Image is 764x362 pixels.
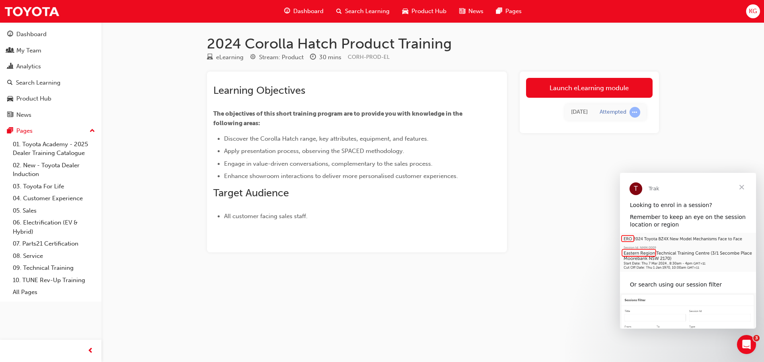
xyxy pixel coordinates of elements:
a: Search Learning [3,75,98,90]
span: guage-icon [7,31,13,38]
span: Learning resource code [348,54,390,60]
a: 01. Toyota Academy - 2025 Dealer Training Catalogue [10,138,98,159]
div: Product Hub [16,94,51,103]
span: News [468,7,483,16]
span: Dashboard [293,7,324,16]
a: car-iconProduct Hub [396,3,453,19]
span: Search Learning [345,7,390,16]
iframe: Intercom live chat [737,335,756,354]
span: clock-icon [310,54,316,61]
span: Apply presentation process, observing the SPACED methodology. [224,147,404,155]
a: search-iconSearch Learning [330,3,396,19]
div: Search Learning [16,78,60,87]
span: guage-icon [284,6,290,16]
span: search-icon [7,79,13,87]
a: Analytics [3,59,98,74]
a: 06. Electrification (EV & Hybrid) [10,217,98,238]
a: Product Hub [3,91,98,106]
div: News [16,110,31,120]
span: All customer facing sales staff. [224,213,308,220]
span: car-icon [402,6,408,16]
span: 3 [753,335,760,341]
span: news-icon [459,6,465,16]
div: Fri Aug 15 2025 16:31:31 GMT+1000 (Australian Eastern Standard Time) [571,108,588,117]
a: 10. TUNE Rev-Up Training [10,274,98,287]
a: 07. Parts21 Certification [10,238,98,250]
a: 05. Sales [10,205,98,217]
div: My Team [16,46,41,55]
a: 04. Customer Experience [10,192,98,205]
button: Pages [3,124,98,138]
span: search-icon [336,6,342,16]
h1: 2024 Corolla Hatch Product Training [207,35,659,52]
span: Enhance showroom interactions to deliver more personalised customer experiences. [224,172,458,180]
a: 02. New - Toyota Dealer Induction [10,159,98,180]
span: pages-icon [496,6,502,16]
span: Learning Objectives [213,84,305,97]
span: learningResourceType_ELEARNING-icon [207,54,213,61]
button: KG [746,4,760,18]
div: Stream: Product [259,53,304,62]
span: people-icon [7,47,13,54]
a: Launch eLearning module [526,78,653,98]
div: Pages [16,126,33,136]
a: Dashboard [3,27,98,42]
span: chart-icon [7,63,13,70]
a: 09. Technical Training [10,262,98,274]
div: Stream [250,52,304,62]
span: Target Audience [213,187,289,199]
a: 08. Service [10,250,98,262]
a: All Pages [10,286,98,298]
iframe: Intercom live chat message [620,173,756,329]
span: Engage in value-driven conversations, complementary to the sales process. [224,160,433,167]
span: The objectives of this short training program are to provide you with knowledge in the following ... [213,110,464,127]
div: 30 mins [319,53,341,62]
div: Duration [310,52,341,62]
div: Dashboard [16,30,47,39]
a: 03. Toyota For Life [10,180,98,193]
div: Attempted [600,108,626,116]
div: eLearning [216,53,244,62]
span: up-icon [90,126,95,136]
span: news-icon [7,112,13,119]
button: DashboardMy TeamAnalyticsSearch LearningProduct HubNews [3,25,98,124]
span: Product Hub [411,7,446,16]
span: learningRecordVerb_ATTEMPT-icon [630,107,640,118]
a: News [3,108,98,122]
span: pages-icon [7,128,13,135]
a: news-iconNews [453,3,490,19]
span: KG [749,7,757,16]
a: My Team [3,43,98,58]
span: car-icon [7,95,13,103]
div: Analytics [16,62,41,71]
img: Trak [4,2,60,20]
div: Type [207,52,244,62]
a: pages-iconPages [490,3,528,19]
span: target-icon [250,54,256,61]
a: guage-iconDashboard [278,3,330,19]
span: prev-icon [88,346,94,356]
span: Pages [505,7,522,16]
span: Discover the Corolla Hatch range, key attributes, equipment, and features. [224,135,429,142]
